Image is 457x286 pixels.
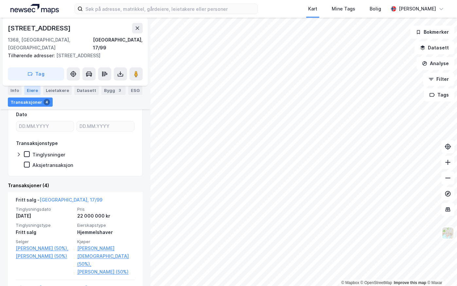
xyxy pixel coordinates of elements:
[308,5,317,13] div: Kart
[410,26,454,39] button: Bokmerker
[424,255,457,286] iframe: Chat Widget
[16,121,74,131] input: DD.MM.YYYY
[32,152,65,158] div: Tinglysninger
[116,87,123,94] div: 3
[77,228,135,236] div: Hjemmelshaver
[16,228,73,236] div: Fritt salg
[8,23,72,33] div: [STREET_ADDRESS]
[43,86,72,95] div: Leietakere
[16,111,27,118] div: Dato
[8,182,143,189] div: Transaksjoner (4)
[8,53,56,58] span: Tilhørende adresser:
[332,5,355,13] div: Mine Tags
[16,139,58,147] div: Transaksjonstype
[423,73,454,86] button: Filter
[16,252,73,260] a: [PERSON_NAME] (50%)
[93,36,143,52] div: [GEOGRAPHIC_DATA], 17/99
[24,86,41,95] div: Eiere
[40,197,102,203] a: [GEOGRAPHIC_DATA], 17/99
[83,4,257,14] input: Søk på adresse, matrikkel, gårdeiere, leietakere eller personer
[370,5,381,13] div: Bolig
[77,244,135,268] a: [PERSON_NAME][DEMOGRAPHIC_DATA] (50%),
[341,280,359,285] a: Mapbox
[77,268,135,276] a: [PERSON_NAME] (50%)
[16,212,73,220] div: [DATE]
[8,52,137,60] div: [STREET_ADDRESS]
[32,162,73,168] div: Aksjetransaksjon
[424,88,454,101] button: Tags
[77,239,135,244] span: Kjøper
[8,36,93,52] div: 1368, [GEOGRAPHIC_DATA], [GEOGRAPHIC_DATA]
[8,86,22,95] div: Info
[399,5,436,13] div: [PERSON_NAME]
[414,41,454,54] button: Datasett
[77,121,134,131] input: DD.MM.YYYY
[416,57,454,70] button: Analyse
[74,86,99,95] div: Datasett
[16,206,73,212] span: Tinglysningsdato
[77,223,135,228] span: Eierskapstype
[101,86,126,95] div: Bygg
[16,239,73,244] span: Selger
[442,227,454,239] img: Z
[128,86,142,95] div: ESG
[44,99,50,105] div: 4
[77,206,135,212] span: Pris
[16,223,73,228] span: Tinglysningstype
[8,67,64,80] button: Tag
[360,280,392,285] a: OpenStreetMap
[16,196,102,206] div: Fritt salg -
[77,212,135,220] div: 22 000 000 kr
[16,244,73,252] a: [PERSON_NAME] (50%),
[10,4,59,14] img: logo.a4113a55bc3d86da70a041830d287a7e.svg
[8,98,53,107] div: Transaksjoner
[394,280,426,285] a: Improve this map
